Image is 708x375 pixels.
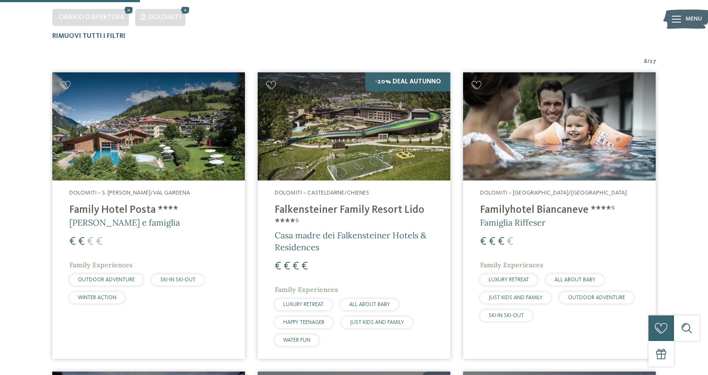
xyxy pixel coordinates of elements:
span: € [507,236,513,247]
span: € [69,236,76,247]
span: OUTDOOR ADVENTURE [78,277,135,283]
span: JUST KIDS AND FAMILY [489,295,543,301]
span: JUST KIDS AND FAMILY [350,320,404,325]
span: Dolomiti – S. [PERSON_NAME]/Val Gardena [69,190,190,196]
h4: Falkensteiner Family Resort Lido ****ˢ [275,204,433,229]
span: Dolomiti – Casteldarne/Chienes [275,190,369,196]
span: ALL ABOUT BABY [554,277,595,283]
span: € [275,261,281,272]
span: HAPPY TEENAGER [283,320,324,325]
span: [PERSON_NAME] e famiglia [69,217,180,228]
span: € [489,236,495,247]
span: Dolomiti [148,14,181,21]
span: ALL ABOUT BABY [349,302,390,307]
span: 27 [650,57,656,66]
span: Orario d'apertura [59,14,125,21]
img: Cercate un hotel per famiglie? Qui troverete solo i migliori! [258,72,450,181]
span: Famiglia Riffeser [480,217,546,228]
span: WATER FUN [283,338,310,343]
h4: Family Hotel Posta **** [69,204,228,217]
span: Casa madre dei Falkensteiner Hotels & Residences [275,230,427,252]
span: € [293,261,299,272]
span: € [96,236,102,247]
span: LUXURY RETREAT [489,277,529,283]
span: SKI-IN SKI-OUT [160,277,196,283]
span: Rimuovi tutti i filtri [52,33,125,40]
a: Cercate un hotel per famiglie? Qui troverete solo i migliori! -20% Deal Autunno Dolomiti – Castel... [258,72,450,359]
span: 8 [644,57,647,66]
span: € [498,236,504,247]
span: Family Experiences [69,260,133,269]
h4: Familyhotel Biancaneve ****ˢ [480,204,639,217]
span: WINTER ACTION [78,295,117,301]
img: Cercate un hotel per famiglie? Qui troverete solo i migliori! [463,72,656,181]
a: Cercate un hotel per famiglie? Qui troverete solo i migliori! Dolomiti – S. [PERSON_NAME]/Val Gar... [52,72,245,359]
span: € [284,261,290,272]
span: Dolomiti – [GEOGRAPHIC_DATA]/[GEOGRAPHIC_DATA] [480,190,627,196]
span: SKI-IN SKI-OUT [489,313,524,318]
span: Family Experiences [275,285,338,294]
span: € [87,236,94,247]
span: € [301,261,308,272]
span: LUXURY RETREAT [283,302,324,307]
span: OUTDOOR ADVENTURE [568,295,625,301]
a: Cercate un hotel per famiglie? Qui troverete solo i migliori! Dolomiti – [GEOGRAPHIC_DATA]/[GEOGR... [463,72,656,359]
span: € [480,236,486,247]
span: Family Experiences [480,260,543,269]
span: / [647,57,650,66]
img: Cercate un hotel per famiglie? Qui troverete solo i migliori! [52,72,245,181]
span: € [78,236,85,247]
